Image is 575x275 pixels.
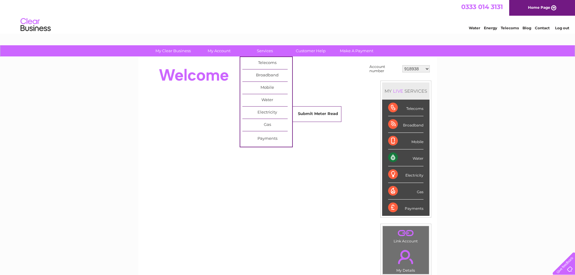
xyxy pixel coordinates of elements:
div: Payments [388,200,423,216]
a: Broadband [242,69,292,82]
a: Energy [484,26,497,30]
div: Electricity [388,166,423,183]
a: Make A Payment [332,45,382,56]
div: MY SERVICES [382,82,430,100]
a: 0333 014 3131 [461,3,503,11]
td: Link Account [382,226,429,245]
a: Payments [242,133,292,145]
a: Contact [535,26,550,30]
a: Customer Help [286,45,336,56]
a: Telecoms [501,26,519,30]
a: Mobile [242,82,292,94]
a: Gas [242,119,292,131]
a: My Account [194,45,244,56]
a: My Clear Business [148,45,198,56]
div: LIVE [392,88,404,94]
a: Services [240,45,290,56]
img: logo.png [20,16,51,34]
a: Water [242,94,292,106]
td: Account number [368,63,401,75]
td: My Details [382,245,429,274]
a: Blog [522,26,531,30]
a: Electricity [242,107,292,119]
a: Water [469,26,480,30]
a: . [384,246,427,267]
a: . [384,228,427,238]
div: Clear Business is a trading name of Verastar Limited (registered in [GEOGRAPHIC_DATA] No. 3667643... [145,3,430,29]
a: Log out [555,26,569,30]
div: Water [388,149,423,166]
a: Telecoms [242,57,292,69]
div: Telecoms [388,100,423,116]
div: Mobile [388,133,423,149]
div: Gas [388,183,423,200]
div: Broadband [388,116,423,133]
a: Submit Meter Read [293,108,343,120]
